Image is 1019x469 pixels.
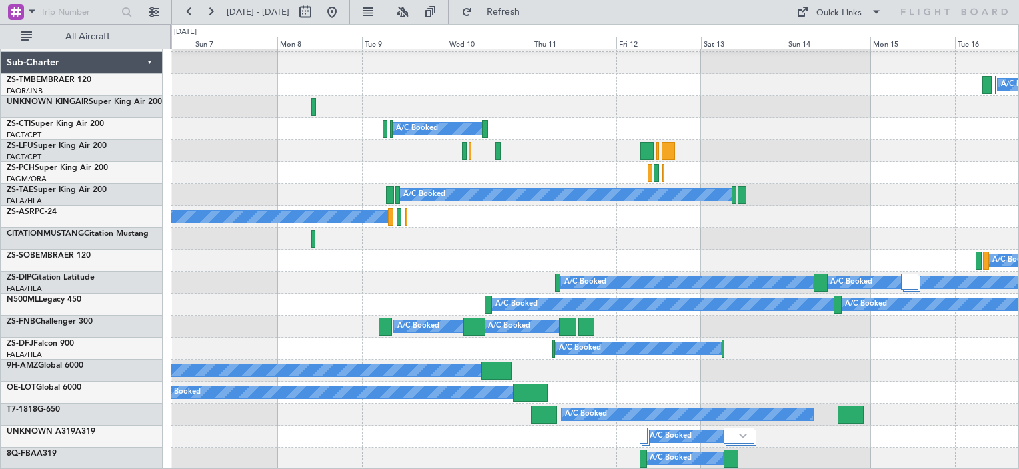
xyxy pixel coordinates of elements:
a: 8Q-FBAA319 [7,450,57,458]
div: Tue 9 [362,37,447,49]
a: ZS-ASRPC-24 [7,208,57,216]
a: UNKNOWN A319A319 [7,428,95,436]
div: A/C Booked [650,426,692,446]
a: ZS-DFJFalcon 900 [7,340,74,348]
span: ZS-FNB [7,318,35,326]
span: UNKNOWN A319 [7,428,75,436]
div: [DATE] [174,27,197,38]
span: OE-LOT [7,384,36,392]
button: Quick Links [790,1,888,23]
span: All Aircraft [35,32,141,41]
input: Trip Number [41,2,117,22]
a: FACT/CPT [7,152,41,162]
a: ZS-SOBEMBRAER 120 [7,252,91,260]
div: A/C Booked [488,316,530,336]
span: ZS-DFJ [7,340,33,348]
div: A/C Booked [397,316,439,336]
span: UNKNOWN KINGAIR [7,98,89,106]
div: Thu 11 [532,37,616,49]
span: ZS-TMB [7,76,36,84]
a: ZS-FNBChallenger 300 [7,318,93,326]
div: A/C Booked [559,338,601,358]
div: A/C Booked [650,448,692,468]
div: A/C Booked [845,294,887,314]
div: A/C Booked [565,404,607,424]
a: ZS-LFUSuper King Air 200 [7,142,107,150]
div: Wed 10 [447,37,532,49]
a: ZS-CTISuper King Air 200 [7,120,104,128]
a: OE-LOTGlobal 6000 [7,384,81,392]
div: A/C Booked [830,272,872,292]
a: FACT/CPT [7,130,41,140]
div: Sat 13 [701,37,786,49]
span: Refresh [475,7,532,17]
a: ZS-TAESuper King Air 200 [7,186,107,194]
a: ZS-DIPCitation Latitude [7,274,95,282]
div: A/C Booked [564,272,606,292]
div: Sun 7 [193,37,277,49]
img: arrow-gray.svg [739,433,747,438]
div: Sun 14 [786,37,870,49]
button: All Aircraft [15,26,145,47]
a: ZS-TMBEMBRAER 120 [7,76,91,84]
span: ZS-CTI [7,120,31,128]
a: T7-1818G-650 [7,406,60,414]
a: UNKNOWN KINGAIRSuper King Air 200 [7,98,162,106]
span: ZS-DIP [7,274,31,282]
span: CITATIONMUSTANG [7,230,84,238]
span: ZS-SOB [7,252,35,260]
button: Refresh [455,1,536,23]
span: ZS-ASR [7,208,35,216]
span: [DATE] - [DATE] [227,6,289,18]
span: ZS-LFU [7,142,33,150]
span: 8Q-FBA [7,450,37,458]
span: 9H-AMZ [7,362,38,370]
div: Fri 12 [616,37,701,49]
div: A/C Booked [159,382,201,402]
span: T7-1818 [7,406,37,414]
a: FALA/HLA [7,196,42,206]
a: ZS-PCHSuper King Air 200 [7,164,108,172]
div: Mon 8 [277,37,362,49]
a: FALA/HLA [7,350,42,360]
a: 9H-AMZGlobal 6000 [7,362,83,370]
div: Mon 15 [870,37,955,49]
a: FALA/HLA [7,284,42,294]
a: N500MLLegacy 450 [7,296,81,304]
div: A/C Booked [403,185,445,205]
span: ZS-PCH [7,164,35,172]
div: A/C Booked [495,294,538,314]
span: ZS-TAE [7,186,33,194]
a: FAOR/JNB [7,86,43,96]
div: Quick Links [816,7,862,20]
span: N500ML [7,296,39,304]
a: CITATIONMUSTANGCitation Mustang [7,230,149,238]
a: FAGM/QRA [7,174,47,184]
div: A/C Booked [396,119,438,139]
